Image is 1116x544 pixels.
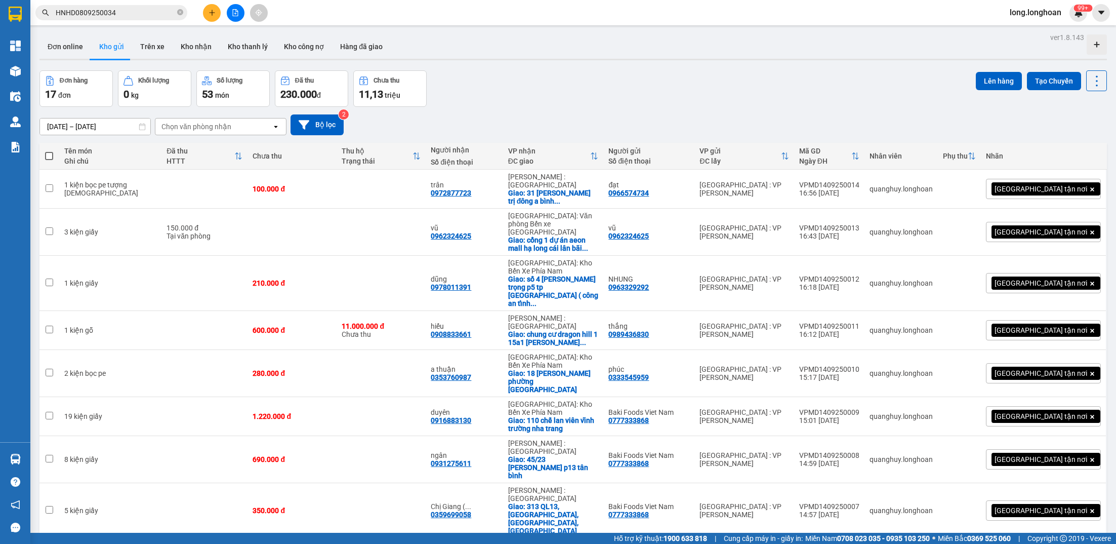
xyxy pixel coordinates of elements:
[431,283,471,291] div: 0978011391
[138,77,169,84] div: Khối lượng
[799,365,859,373] div: VPMD1409250010
[608,451,689,459] div: Baki Foods Viet Nam
[431,451,498,459] div: ngân
[608,224,689,232] div: vũ
[582,244,588,252] span: ...
[1074,8,1083,17] img: icon-new-feature
[342,157,412,165] div: Trạng thái
[431,275,498,283] div: dũng
[995,506,1087,515] span: [GEOGRAPHIC_DATA] tận nơi
[275,70,348,107] button: Đã thu230.000đ
[431,502,498,511] div: Chị Giang ( 0708809908 Út Khuyên )
[508,147,591,155] div: VP nhận
[342,322,421,330] div: 11.000.000 đ
[608,330,649,338] div: 0989436830
[64,181,157,197] div: 1 kiện bọc pe tượng phật
[608,408,689,416] div: Baki Foods Viet Nam
[870,412,933,420] div: quanghuy.longhoan
[232,9,239,16] span: file-add
[10,41,21,51] img: dashboard-icon
[508,439,599,455] div: [PERSON_NAME] : [GEOGRAPHIC_DATA]
[1087,34,1107,55] div: Tạo kho hàng mới
[508,259,599,275] div: [GEOGRAPHIC_DATA]: Kho Bến Xe Phía Nam
[255,9,262,16] span: aim
[1018,533,1020,544] span: |
[608,157,689,165] div: Số điện thoại
[342,147,412,155] div: Thu hộ
[39,34,91,59] button: Đơn online
[799,502,859,511] div: VPMD1409250007
[995,184,1087,193] span: [GEOGRAPHIC_DATA] tận nơi
[42,9,49,16] span: search
[339,109,349,120] sup: 2
[508,212,599,236] div: [GEOGRAPHIC_DATA]: Văn phòng Bến xe [GEOGRAPHIC_DATA]
[799,232,859,240] div: 16:43 [DATE]
[608,511,649,519] div: 0777333868
[60,77,88,84] div: Đơn hàng
[1060,535,1067,542] span: copyright
[608,416,649,424] div: 0777333868
[794,143,864,170] th: Toggle SortBy
[40,119,150,135] input: Select a date range.
[995,455,1087,464] span: [GEOGRAPHIC_DATA] tận nơi
[508,486,599,502] div: [PERSON_NAME] : [GEOGRAPHIC_DATA]
[608,459,649,468] div: 0777333868
[253,152,332,160] div: Chưa thu
[276,34,332,59] button: Kho công nợ
[508,369,599,394] div: Giao: 18 phạm văn đồng phường bắc nha trang
[167,232,242,240] div: Tại văn phòng
[167,147,234,155] div: Đã thu
[699,408,789,424] div: [GEOGRAPHIC_DATA] : VP [PERSON_NAME]
[253,369,332,377] div: 280.000 đ
[359,88,383,100] span: 11,13
[799,408,859,416] div: VPMD1409250009
[508,236,599,252] div: Giao: cổng 1 dự án aeon mall hạ long cái lân bãi cháy hạ long
[699,157,780,165] div: ĐC lấy
[431,459,471,468] div: 0931275611
[508,173,599,189] div: [PERSON_NAME] : [GEOGRAPHIC_DATA]
[431,158,498,166] div: Số điện thoại
[11,523,20,532] span: message
[799,275,859,283] div: VPMD1409250012
[608,275,689,283] div: NHUNG
[995,412,1087,421] span: [GEOGRAPHIC_DATA] tận nơi
[608,502,689,511] div: Baki Foods Viet Nam
[227,4,244,22] button: file-add
[58,91,71,99] span: đơn
[799,511,859,519] div: 14:57 [DATE]
[799,181,859,189] div: VPMD1409250014
[9,7,22,22] img: logo-vxr
[177,9,183,15] span: close-circle
[11,477,20,487] span: question-circle
[132,34,173,59] button: Trên xe
[938,533,1011,544] span: Miền Bắc
[608,283,649,291] div: 0963329292
[699,502,789,519] div: [GEOGRAPHIC_DATA] : VP [PERSON_NAME]
[64,369,157,377] div: 2 kiện bọc pe
[431,224,498,232] div: vũ
[799,373,859,381] div: 15:17 [DATE]
[217,77,242,84] div: Số lượng
[870,455,933,463] div: quanghuy.longhoan
[608,189,649,197] div: 0966574734
[799,330,859,338] div: 16:12 [DATE]
[508,157,591,165] div: ĐC giao
[431,232,471,240] div: 0962324625
[10,91,21,102] img: warehouse-icon
[932,536,935,540] span: ⚪️
[64,157,157,165] div: Ghi chú
[45,88,56,100] span: 17
[177,8,183,18] span: close-circle
[699,365,789,381] div: [GEOGRAPHIC_DATA] : VP [PERSON_NAME]
[253,412,332,420] div: 1.220.000 đ
[431,181,498,189] div: trân
[64,326,157,334] div: 1 kiện gỗ
[799,459,859,468] div: 14:59 [DATE]
[253,279,332,287] div: 210.000 đ
[995,227,1087,237] span: [GEOGRAPHIC_DATA] tận nơi
[431,511,471,519] div: 0359699058
[10,454,21,464] img: warehouse-icon
[986,152,1101,160] div: Nhãn
[508,416,599,433] div: Giao: 110 chế lan viên vĩnh trường nha trang
[250,4,268,22] button: aim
